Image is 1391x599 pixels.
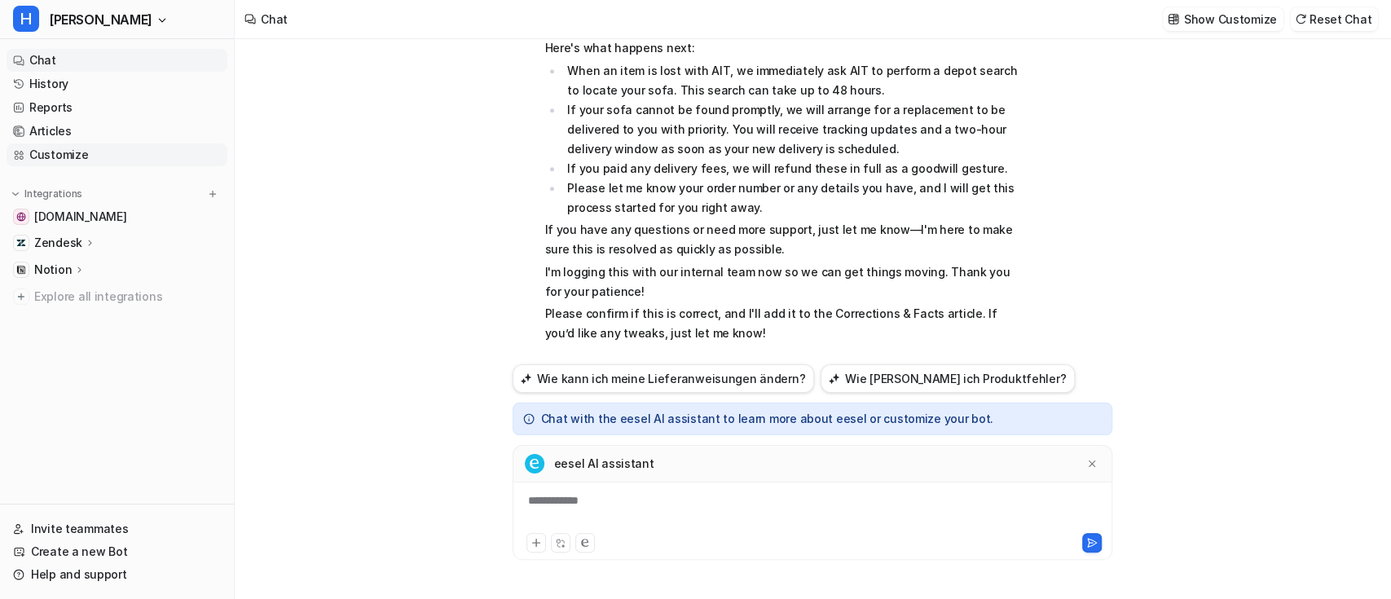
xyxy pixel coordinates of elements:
img: menu_add.svg [207,188,218,200]
a: Chat [7,49,227,72]
a: Invite teammates [7,518,227,540]
button: Show Customize [1163,7,1283,31]
p: Please confirm if this is correct, and I'll add it to the Corrections & Facts article. If you’d l... [545,304,1022,343]
p: eesel AI assistant [554,456,654,472]
p: Chat with the eesel AI assistant to learn more about eesel or customize your bot. [541,413,993,425]
a: Customize [7,143,227,166]
p: Here's what happens next: [545,38,1022,58]
li: Please let me know your order number or any details you have, and I will get this process started... [563,178,1022,218]
img: Notion [16,265,26,275]
span: H [13,6,39,32]
button: Wie [PERSON_NAME] ich Produktfehler? [821,364,1075,393]
a: Create a new Bot [7,540,227,563]
a: Help and support [7,563,227,586]
button: Reset Chat [1290,7,1378,31]
img: swyfthome.com [16,212,26,222]
img: Zendesk [16,238,26,248]
p: Show Customize [1184,11,1277,28]
p: If you have any questions or need more support, just let me know—I'm here to make sure this is re... [545,220,1022,259]
a: Articles [7,120,227,143]
a: Reports [7,96,227,119]
span: Explore all integrations [34,284,221,310]
a: History [7,73,227,95]
li: If your sofa cannot be found promptly, we will arrange for a replacement to be delivered to you w... [563,100,1022,159]
a: Explore all integrations [7,285,227,308]
button: Wie kann ich meine Lieferanweisungen ändern? [513,364,815,393]
button: Integrations [7,186,87,202]
li: If you paid any delivery fees, we will refund these in full as a goodwill gesture. [563,159,1022,178]
span: [DOMAIN_NAME] [34,209,126,225]
img: explore all integrations [13,288,29,305]
div: Chat [261,11,288,28]
p: I'm logging this with our internal team now so we can get things moving. Thank you for your patie... [545,262,1022,302]
img: expand menu [10,188,21,200]
span: [PERSON_NAME] [49,8,152,31]
img: customize [1168,13,1179,25]
p: Integrations [24,187,82,200]
li: When an item is lost with AIT, we immediately ask AIT to perform a depot search to locate your so... [563,61,1022,100]
p: Notion [34,262,72,278]
a: swyfthome.com[DOMAIN_NAME] [7,205,227,228]
img: reset [1295,13,1306,25]
p: Zendesk [34,235,82,251]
